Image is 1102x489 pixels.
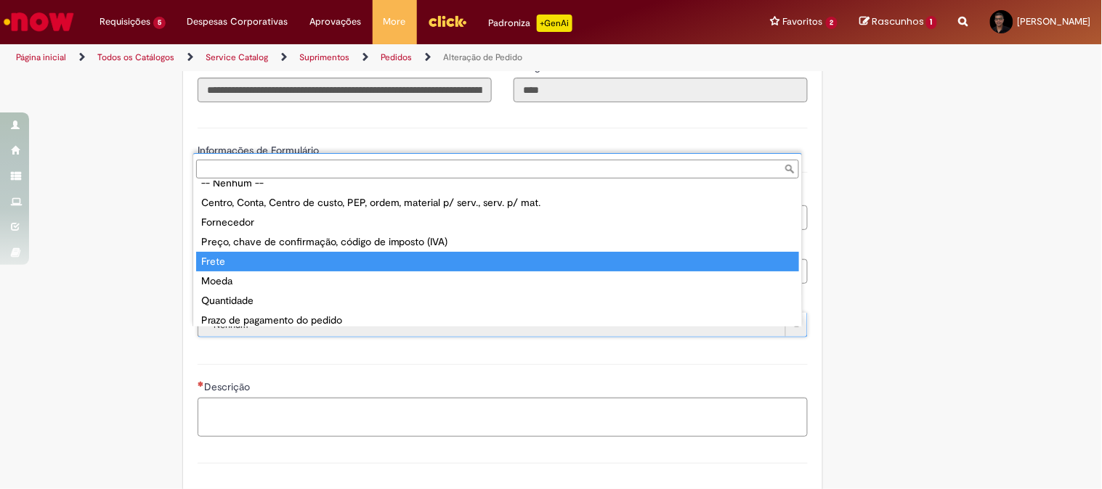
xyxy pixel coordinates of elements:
div: Fornecedor [196,213,799,232]
div: Preço, chave de confirmação, código de imposto (IVA) [196,232,799,252]
div: Frete [196,252,799,271]
div: Prazo de pagamento do pedido [196,311,799,330]
div: Moeda [196,271,799,291]
ul: O que deseja alterar? [193,181,802,326]
div: -- Nenhum -- [196,173,799,193]
div: Quantidade [196,291,799,311]
div: Centro, Conta, Centro de custo, PEP, ordem, material p/ serv., serv. p/ mat. [196,193,799,213]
